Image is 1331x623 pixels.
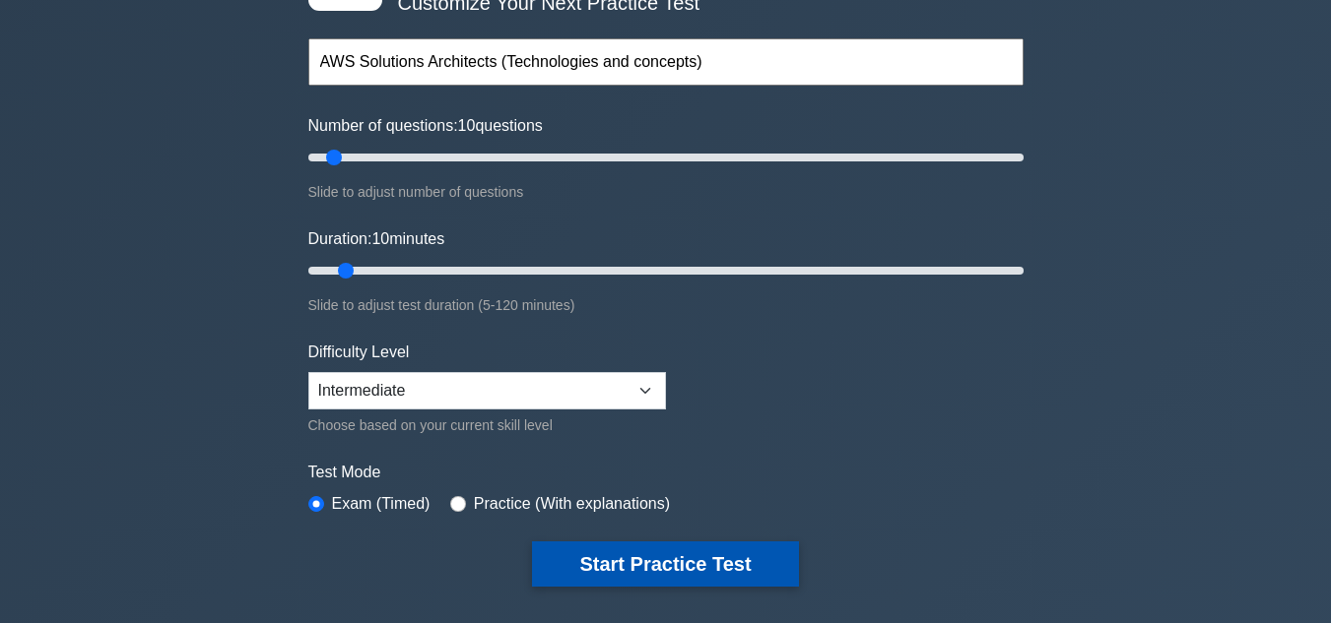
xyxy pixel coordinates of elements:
[532,541,798,587] button: Start Practice Test
[308,114,543,138] label: Number of questions: questions
[458,117,476,134] span: 10
[308,227,445,251] label: Duration: minutes
[308,38,1024,86] input: Start typing to filter on topic or concept...
[308,461,1024,484] label: Test Mode
[308,180,1024,204] div: Slide to adjust number of questions
[308,341,410,364] label: Difficulty Level
[332,492,431,516] label: Exam (Timed)
[308,413,666,437] div: Choose based on your current skill level
[474,492,670,516] label: Practice (With explanations)
[371,230,389,247] span: 10
[308,293,1024,317] div: Slide to adjust test duration (5-120 minutes)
